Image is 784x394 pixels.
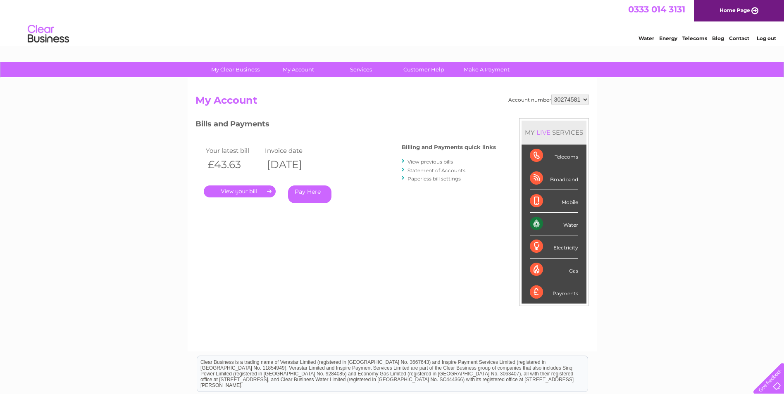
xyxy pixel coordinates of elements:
[407,167,465,173] a: Statement of Accounts
[522,121,586,144] div: MY SERVICES
[530,259,578,281] div: Gas
[288,185,331,203] a: Pay Here
[530,281,578,304] div: Payments
[204,145,263,156] td: Your latest bill
[535,128,552,136] div: LIVE
[712,35,724,41] a: Blog
[27,21,69,47] img: logo.png
[390,62,458,77] a: Customer Help
[327,62,395,77] a: Services
[264,62,332,77] a: My Account
[195,95,589,110] h2: My Account
[453,62,521,77] a: Make A Payment
[407,159,453,165] a: View previous bills
[201,62,269,77] a: My Clear Business
[659,35,677,41] a: Energy
[204,185,276,197] a: .
[402,144,496,150] h4: Billing and Payments quick links
[407,176,461,182] a: Paperless bill settings
[530,167,578,190] div: Broadband
[628,4,685,14] a: 0333 014 3131
[639,35,654,41] a: Water
[263,156,322,173] th: [DATE]
[197,5,588,40] div: Clear Business is a trading name of Verastar Limited (registered in [GEOGRAPHIC_DATA] No. 3667643...
[508,95,589,104] div: Account number
[195,118,496,133] h3: Bills and Payments
[530,145,578,167] div: Telecoms
[729,35,749,41] a: Contact
[263,145,322,156] td: Invoice date
[530,213,578,235] div: Water
[530,235,578,258] div: Electricity
[204,156,263,173] th: £43.63
[682,35,707,41] a: Telecoms
[530,190,578,213] div: Mobile
[757,35,776,41] a: Log out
